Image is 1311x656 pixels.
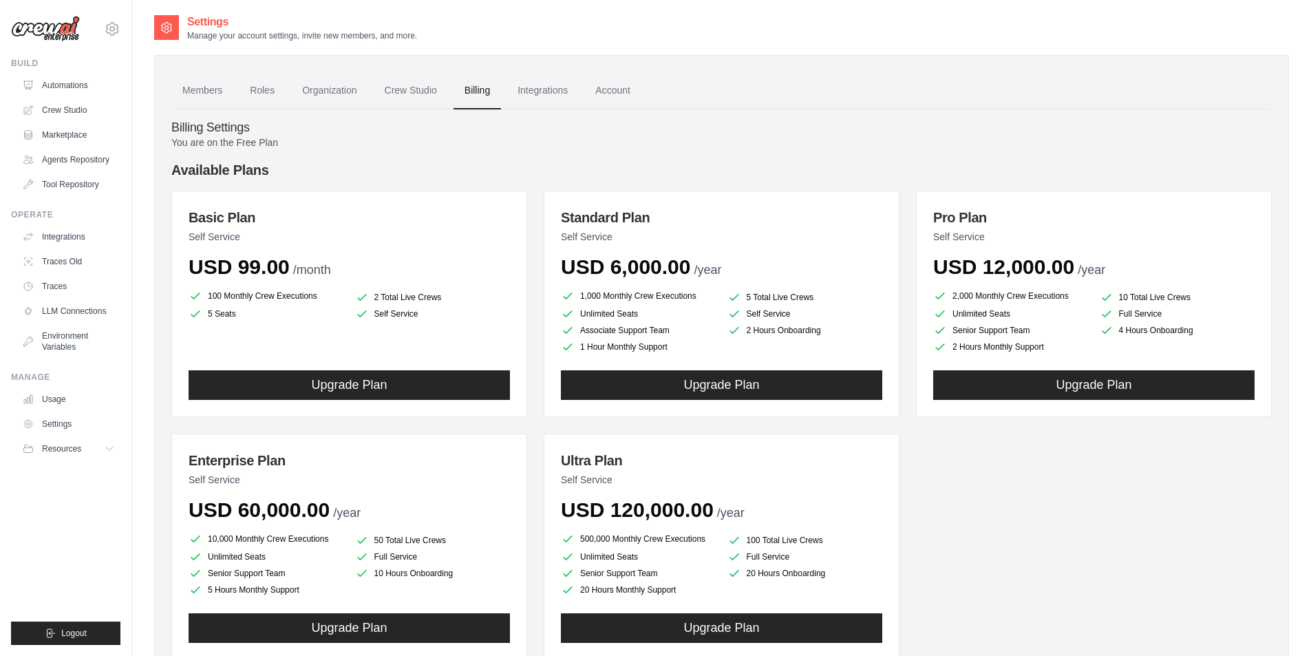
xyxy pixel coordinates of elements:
li: 1 Hour Monthly Support [561,340,716,354]
span: USD 60,000.00 [189,498,330,521]
a: Marketplace [17,124,120,146]
li: Senior Support Team [933,324,1089,337]
a: Agents Repository [17,149,120,171]
li: 5 Total Live Crews [727,290,883,304]
li: Senior Support Team [189,567,344,580]
li: 2 Hours Monthly Support [933,340,1089,354]
p: Self Service [189,230,510,244]
li: 100 Total Live Crews [727,533,883,547]
a: Organization [291,72,367,109]
h3: Basic Plan [189,208,510,227]
span: Resources [42,443,81,454]
li: Self Service [355,307,511,321]
a: Traces Old [17,251,120,273]
button: Logout [11,622,120,645]
a: Environment Variables [17,325,120,358]
button: Upgrade Plan [189,613,510,643]
span: /year [333,506,361,520]
a: Tool Repository [17,173,120,195]
div: Manage [11,372,120,383]
h3: Pro Plan [933,208,1255,227]
li: 5 Hours Monthly Support [189,583,344,597]
li: Full Service [727,550,883,564]
p: You are on the Free Plan [171,136,1272,149]
span: /year [717,506,745,520]
li: 2 Hours Onboarding [727,324,883,337]
span: USD 120,000.00 [561,498,714,521]
li: Unlimited Seats [189,550,344,564]
li: Full Service [1100,307,1255,321]
button: Upgrade Plan [933,370,1255,400]
p: Self Service [561,473,882,487]
li: Unlimited Seats [933,307,1089,321]
div: Operate [11,209,120,220]
a: LLM Connections [17,300,120,322]
li: Self Service [727,307,883,321]
button: Resources [17,438,120,460]
li: Full Service [355,550,511,564]
a: Account [584,72,641,109]
h3: Enterprise Plan [189,451,510,470]
button: Upgrade Plan [189,370,510,400]
a: Roles [239,72,286,109]
a: Settings [17,413,120,435]
a: Traces [17,275,120,297]
span: /month [293,263,331,277]
h4: Available Plans [171,160,1272,180]
h3: Standard Plan [561,208,882,227]
img: Logo [11,16,80,42]
a: Members [171,72,233,109]
li: 5 Seats [189,307,344,321]
button: Upgrade Plan [561,613,882,643]
p: Self Service [933,230,1255,244]
a: Usage [17,388,120,410]
p: Self Service [189,473,510,487]
li: 2,000 Monthly Crew Executions [933,288,1089,304]
p: Self Service [561,230,882,244]
li: 20 Hours Monthly Support [561,583,716,597]
li: 100 Monthly Crew Executions [189,288,344,304]
li: 4 Hours Onboarding [1100,324,1255,337]
li: 50 Total Live Crews [355,533,511,547]
li: Unlimited Seats [561,550,716,564]
div: Build [11,58,120,69]
li: 10 Total Live Crews [1100,290,1255,304]
a: Automations [17,74,120,96]
h2: Settings [187,14,417,30]
li: 500,000 Monthly Crew Executions [561,531,716,547]
li: Unlimited Seats [561,307,716,321]
button: Upgrade Plan [561,370,882,400]
span: /year [694,263,721,277]
li: 2 Total Live Crews [355,290,511,304]
span: USD 6,000.00 [561,255,690,278]
li: 20 Hours Onboarding [727,567,883,580]
a: Billing [454,72,501,109]
li: 10 Hours Onboarding [355,567,511,580]
li: 1,000 Monthly Crew Executions [561,288,716,304]
span: /year [1078,263,1105,277]
li: 10,000 Monthly Crew Executions [189,531,344,547]
h3: Ultra Plan [561,451,882,470]
li: Senior Support Team [561,567,716,580]
a: Crew Studio [374,72,448,109]
p: Manage your account settings, invite new members, and more. [187,30,417,41]
a: Crew Studio [17,99,120,121]
span: Logout [61,628,87,639]
a: Integrations [507,72,579,109]
h4: Billing Settings [171,120,1272,136]
li: Associate Support Team [561,324,716,337]
a: Integrations [17,226,120,248]
span: USD 99.00 [189,255,290,278]
span: USD 12,000.00 [933,255,1074,278]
